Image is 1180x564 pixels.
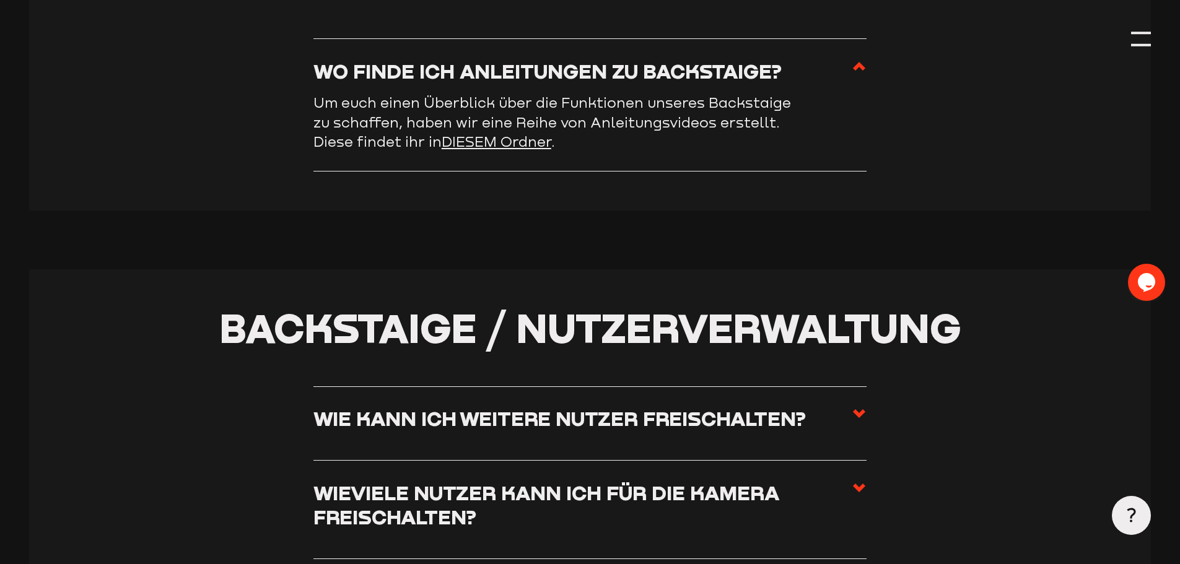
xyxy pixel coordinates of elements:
h3: Wo finde ich Anleitungen zu Backstaige? [313,59,782,83]
h3: Wieviele Nutzer kann ich für die Kamera freischalten? [313,480,852,529]
p: Um euch einen Überblick über die Funktionen unseres Backstaige zu schaffen, haben wir eine Reihe ... [313,93,809,152]
iframe: chat widget [1128,264,1168,301]
a: DIESEM Ordner [442,133,551,150]
h3: Wie kann ich weitere Nutzer freischalten? [313,406,806,430]
span: Backstaige / Nutzerverwaltung [219,303,961,352]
